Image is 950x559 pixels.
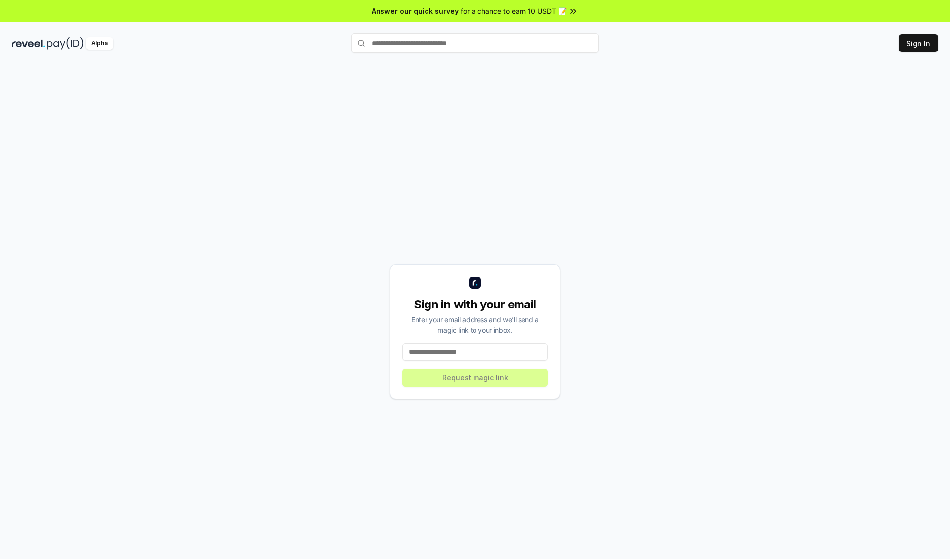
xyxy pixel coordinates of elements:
img: reveel_dark [12,37,45,50]
span: for a chance to earn 10 USDT 📝 [461,6,567,16]
span: Answer our quick survey [372,6,459,16]
div: Sign in with your email [402,297,548,312]
div: Enter your email address and we’ll send a magic link to your inbox. [402,314,548,335]
img: logo_small [469,277,481,289]
div: Alpha [86,37,113,50]
img: pay_id [47,37,84,50]
button: Sign In [899,34,938,52]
